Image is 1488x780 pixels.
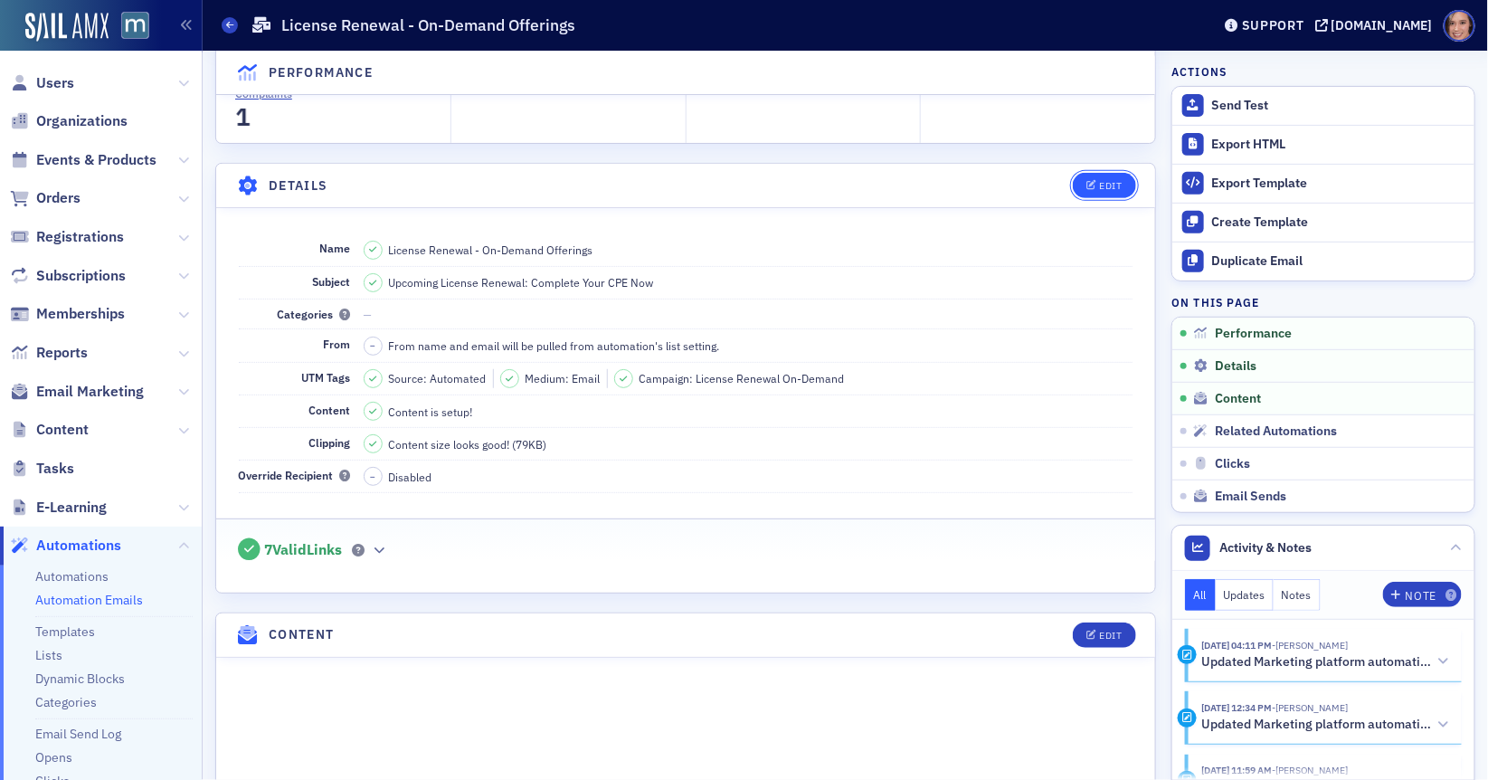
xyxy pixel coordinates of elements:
[1178,645,1197,664] div: Activity
[231,101,255,133] span: 1
[36,73,74,93] span: Users
[370,471,375,483] span: –
[121,12,149,40] img: SailAMX
[10,73,74,93] a: Users
[36,266,126,286] span: Subscriptions
[1242,17,1304,33] div: Support
[526,370,601,386] span: Medium: Email
[10,304,125,324] a: Memberships
[10,150,156,170] a: Events & Products
[1172,87,1474,125] button: Send Test
[35,568,109,585] a: Automations
[10,266,126,286] a: Subscriptions
[1212,98,1465,114] div: Send Test
[1099,631,1122,641] div: Edit
[35,749,72,766] a: Opens
[35,592,143,608] a: Automation Emails
[389,370,487,386] span: Source: Automated
[35,694,97,710] a: Categories
[1215,358,1256,375] span: Details
[1172,164,1474,203] a: Export Template
[36,343,88,363] span: Reports
[235,107,251,128] section: 1
[1215,326,1292,342] span: Performance
[10,382,144,402] a: Email Marketing
[1444,10,1475,42] span: Profile
[35,726,121,742] a: Email Send Log
[1171,294,1475,310] h4: On this page
[389,274,654,290] span: Upcoming License Renewal: Complete Your CPE Now
[36,227,124,247] span: Registrations
[36,498,107,518] span: E-Learning
[10,420,89,440] a: Content
[1172,203,1474,242] a: Create Template
[1212,253,1465,270] div: Duplicate Email
[10,227,124,247] a: Registrations
[313,274,351,289] span: Subject
[324,337,351,351] span: From
[10,459,74,479] a: Tasks
[1172,242,1474,281] a: Duplicate Email
[370,339,375,352] span: –
[10,343,88,363] a: Reports
[1272,764,1348,776] span: Katie Foo
[1099,181,1122,191] div: Edit
[1172,125,1474,164] a: Export HTML
[239,468,351,482] span: Override Recipient
[1332,17,1433,33] div: [DOMAIN_NAME]
[109,12,149,43] a: View Homepage
[10,536,121,556] a: Automations
[389,242,593,258] span: License Renewal - On-Demand Offerings
[1406,591,1436,601] div: Note
[36,150,156,170] span: Events & Products
[36,536,121,556] span: Automations
[1201,639,1272,652] time: 10/28/2024 04:11 PM
[35,623,95,640] a: Templates
[1215,391,1261,407] span: Content
[1212,214,1465,231] div: Create Template
[640,370,845,386] span: Campaign: License Renewal On-Demand
[281,14,575,36] h1: License Renewal - On-Demand Offerings
[309,435,351,450] span: Clipping
[1272,701,1348,714] span: Katie Foo
[36,420,89,440] span: Content
[10,498,107,518] a: E-Learning
[36,111,128,131] span: Organizations
[35,671,125,687] a: Dynamic Blocks
[1171,63,1227,80] h4: Actions
[320,241,351,255] span: Name
[309,403,351,417] span: Content
[1272,639,1348,652] span: Katie Foo
[1201,701,1272,714] time: 8/9/2024 12:34 PM
[10,111,128,131] a: Organizations
[1220,538,1313,557] span: Activity & Notes
[269,63,373,82] h4: Performance
[364,307,373,321] span: —
[389,469,432,485] span: Disabled
[1383,582,1462,607] button: Note
[1215,456,1250,472] span: Clicks
[389,404,473,420] span: Content is setup!
[269,625,335,644] h4: Content
[269,176,328,195] h4: Details
[1212,137,1465,153] div: Export HTML
[264,541,342,559] span: 7 Valid Links
[1185,579,1216,611] button: All
[1212,176,1465,192] div: Export Template
[1201,654,1431,671] h5: Updated Marketing platform automation email: License Renewal - On-Demand Offerings
[36,304,125,324] span: Memberships
[36,459,74,479] span: Tasks
[1216,579,1275,611] button: Updates
[1201,716,1449,735] button: Updated Marketing platform automation email: License Renewal - On-Demand Offerings
[1073,623,1135,648] button: Edit
[1315,19,1439,32] button: [DOMAIN_NAME]
[36,188,81,208] span: Orders
[389,338,720,354] span: From name and email will be pulled from automation's list setting.
[1201,764,1272,776] time: 4/25/2024 11:59 AM
[302,370,351,385] span: UTM Tags
[35,647,62,663] a: Lists
[1201,717,1431,733] h5: Updated Marketing platform automation email: License Renewal - On-Demand Offerings
[1178,709,1197,728] div: Activity
[25,13,109,42] img: SailAMX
